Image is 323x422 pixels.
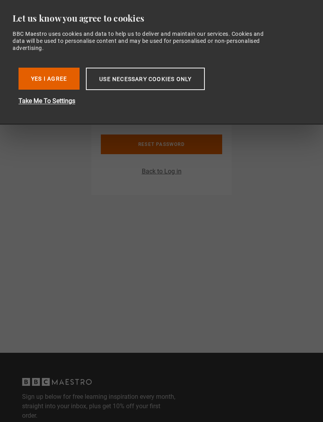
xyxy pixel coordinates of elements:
button: Take Me To Settings [19,96,271,106]
button: Yes I Agree [19,68,80,90]
a: Back to Log in [142,168,182,175]
div: BBC Maestro uses cookies and data to help us to deliver and maintain our services. Cookies and da... [13,30,275,52]
div: Let us know you agree to cookies [13,13,304,24]
a: BBC Maestro, back to top [22,381,92,388]
button: Use necessary cookies only [86,68,205,90]
button: Reset password [101,135,222,154]
label: Sign up below for free learning inspiration every month, straight into your inbox, plus get 10% o... [22,392,195,420]
svg: BBC Maestro, back to top [22,378,92,386]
